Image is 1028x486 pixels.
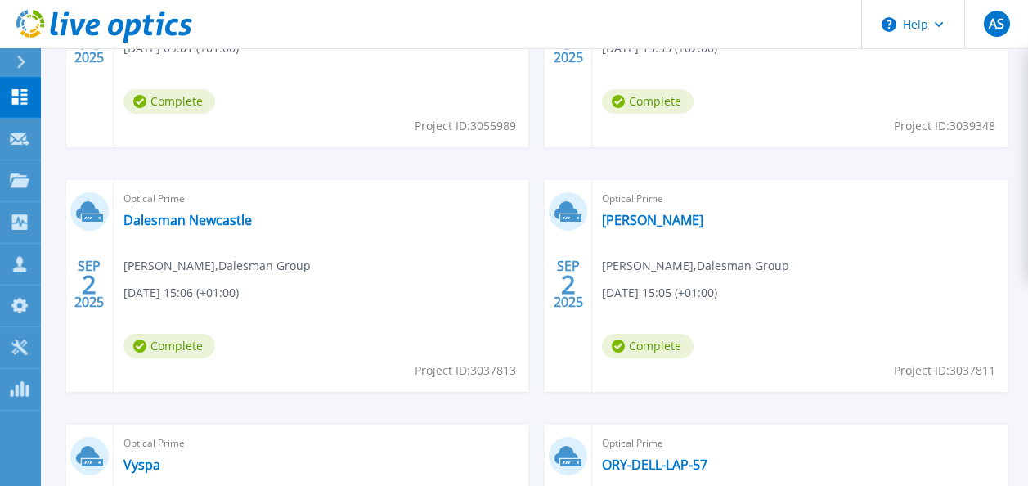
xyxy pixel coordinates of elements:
span: Project ID: 3037813 [415,362,516,380]
span: [PERSON_NAME] , Dalesman Group [123,257,311,275]
span: [DATE] 15:06 (+01:00) [123,284,239,302]
span: 2 [561,277,576,291]
a: Dalesman Newcastle [123,212,252,228]
span: Project ID: 3037811 [894,362,995,380]
a: Vyspa [123,457,160,473]
span: Complete [123,334,215,358]
span: [PERSON_NAME] , Dalesman Group [602,257,789,275]
a: ORY-DELL-LAP-57 [602,457,707,473]
span: AS [989,17,1004,30]
span: Optical Prime [123,190,519,208]
div: SEP 2025 [74,254,105,314]
span: Project ID: 3039348 [894,117,995,135]
span: Optical Prime [602,190,998,208]
span: Optical Prime [123,434,519,452]
span: Optical Prime [602,434,998,452]
span: Complete [123,89,215,114]
div: SEP 2025 [553,254,584,314]
span: Project ID: 3055989 [415,117,516,135]
span: 2 [82,277,97,291]
span: [DATE] 15:05 (+01:00) [602,284,717,302]
a: [PERSON_NAME] [602,212,703,228]
span: Complete [602,334,694,358]
span: Complete [602,89,694,114]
